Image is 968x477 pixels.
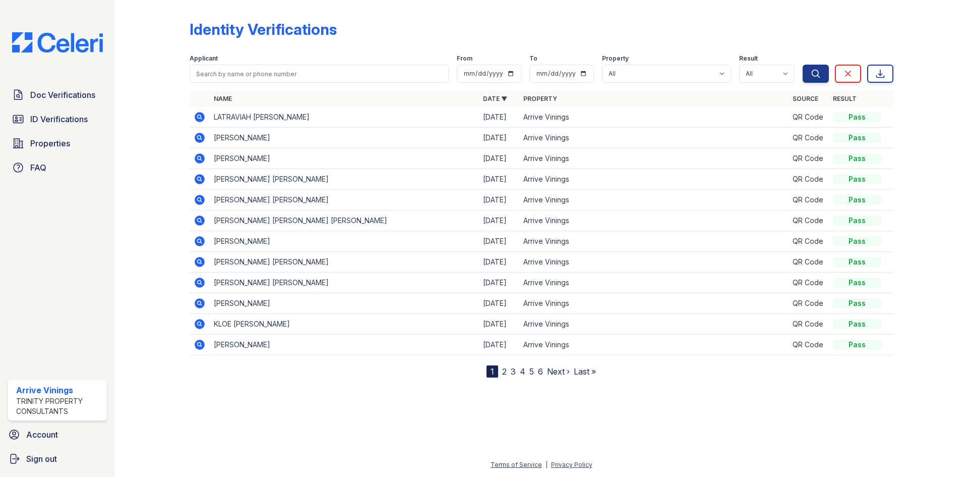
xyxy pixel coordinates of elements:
[479,210,519,231] td: [DATE]
[190,65,449,83] input: Search by name or phone number
[519,273,789,293] td: Arrive Vinings
[519,148,789,169] td: Arrive Vinings
[574,366,596,377] a: Last »
[789,169,829,190] td: QR Code
[210,231,479,252] td: [PERSON_NAME]
[190,55,218,63] label: Applicant
[483,95,507,102] a: Date ▼
[833,278,881,288] div: Pass
[210,190,479,210] td: [PERSON_NAME] [PERSON_NAME]
[833,257,881,267] div: Pass
[30,162,46,174] span: FAQ
[210,148,479,169] td: [PERSON_NAME]
[789,107,829,128] td: QR Code
[519,169,789,190] td: Arrive Vinings
[833,174,881,184] div: Pass
[210,169,479,190] td: [PERSON_NAME] [PERSON_NAME]
[789,252,829,273] td: QR Code
[210,107,479,128] td: LATRAVIAH [PERSON_NAME]
[547,366,570,377] a: Next ›
[30,137,70,149] span: Properties
[793,95,818,102] a: Source
[16,384,103,396] div: Arrive Vinings
[30,89,95,101] span: Doc Verifications
[833,95,857,102] a: Result
[479,231,519,252] td: [DATE]
[16,396,103,416] div: Trinity Property Consultants
[8,157,107,178] a: FAQ
[26,453,57,465] span: Sign out
[30,113,88,125] span: ID Verifications
[479,148,519,169] td: [DATE]
[479,190,519,210] td: [DATE]
[523,95,557,102] a: Property
[519,293,789,314] td: Arrive Vinings
[546,461,548,468] div: |
[479,293,519,314] td: [DATE]
[519,210,789,231] td: Arrive Vinings
[502,366,507,377] a: 2
[487,365,498,378] div: 1
[210,252,479,273] td: [PERSON_NAME] [PERSON_NAME]
[519,231,789,252] td: Arrive Vinings
[4,425,111,445] a: Account
[214,95,232,102] a: Name
[789,210,829,231] td: QR Code
[519,314,789,335] td: Arrive Vinings
[519,107,789,128] td: Arrive Vinings
[511,366,516,377] a: 3
[4,32,111,52] img: CE_Logo_Blue-a8612792a0a2168367f1c8372b55b34899dd931a85d93a1a3d3e32e68fde9ad4.png
[210,293,479,314] td: [PERSON_NAME]
[833,340,881,350] div: Pass
[190,20,337,38] div: Identity Verifications
[551,461,592,468] a: Privacy Policy
[210,314,479,335] td: KLOE [PERSON_NAME]
[210,335,479,355] td: [PERSON_NAME]
[789,190,829,210] td: QR Code
[602,55,629,63] label: Property
[4,449,111,469] a: Sign out
[833,195,881,205] div: Pass
[519,335,789,355] td: Arrive Vinings
[739,55,758,63] label: Result
[479,169,519,190] td: [DATE]
[210,273,479,293] td: [PERSON_NAME] [PERSON_NAME]
[210,128,479,148] td: [PERSON_NAME]
[789,128,829,148] td: QR Code
[789,148,829,169] td: QR Code
[8,133,107,153] a: Properties
[479,128,519,148] td: [DATE]
[457,55,472,63] label: From
[833,112,881,122] div: Pass
[789,293,829,314] td: QR Code
[789,314,829,335] td: QR Code
[8,109,107,129] a: ID Verifications
[210,210,479,231] td: [PERSON_NAME] [PERSON_NAME] [PERSON_NAME]
[538,366,543,377] a: 6
[833,216,881,226] div: Pass
[479,335,519,355] td: [DATE]
[491,461,542,468] a: Terms of Service
[529,366,534,377] a: 5
[833,236,881,246] div: Pass
[479,314,519,335] td: [DATE]
[519,252,789,273] td: Arrive Vinings
[8,85,107,105] a: Doc Verifications
[789,231,829,252] td: QR Code
[833,133,881,143] div: Pass
[833,153,881,164] div: Pass
[520,366,525,377] a: 4
[519,128,789,148] td: Arrive Vinings
[479,107,519,128] td: [DATE]
[833,298,881,308] div: Pass
[789,335,829,355] td: QR Code
[479,252,519,273] td: [DATE]
[833,319,881,329] div: Pass
[529,55,537,63] label: To
[789,273,829,293] td: QR Code
[479,273,519,293] td: [DATE]
[519,190,789,210] td: Arrive Vinings
[26,429,58,441] span: Account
